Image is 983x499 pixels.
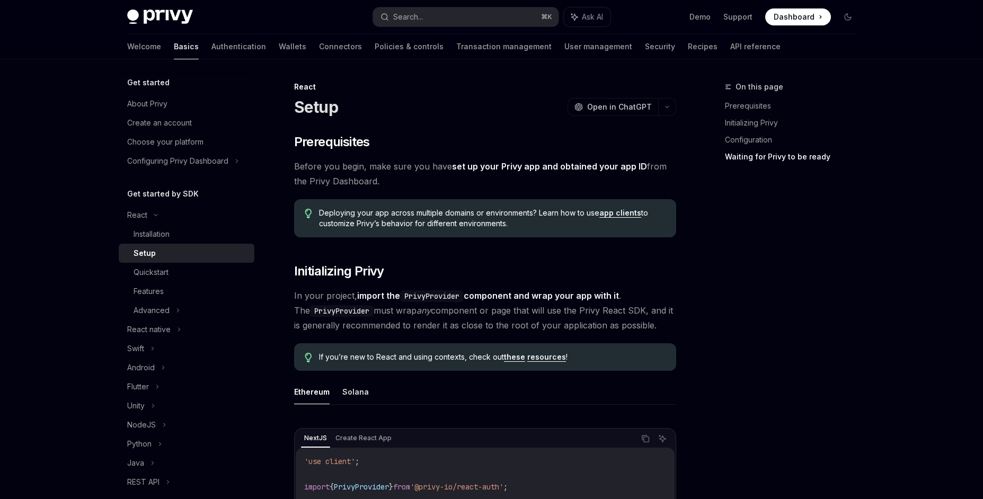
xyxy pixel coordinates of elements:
[725,114,865,131] a: Initializing Privy
[723,12,752,22] a: Support
[456,34,552,59] a: Transaction management
[689,12,711,22] a: Demo
[127,418,156,431] div: NodeJS
[211,34,266,59] a: Authentication
[127,10,193,24] img: dark logo
[304,482,330,492] span: import
[294,159,676,189] span: Before you begin, make sure you have from the Privy Dashboard.
[639,432,652,445] button: Copy the contents from the code block
[503,482,508,492] span: ;
[119,225,254,244] a: Installation
[304,457,355,466] span: 'use client'
[730,34,781,59] a: API reference
[564,7,610,26] button: Ask AI
[564,34,632,59] a: User management
[725,148,865,165] a: Waiting for Privy to be ready
[134,285,164,298] div: Features
[134,304,170,317] div: Advanced
[134,228,170,240] div: Installation
[452,161,647,172] a: set up your Privy app and obtained your app ID
[134,266,169,279] div: Quickstart
[127,117,192,129] div: Create an account
[127,438,152,450] div: Python
[127,136,203,148] div: Choose your platform
[119,132,254,152] a: Choose your platform
[765,8,831,25] a: Dashboard
[334,482,389,492] span: PrivyProvider
[127,476,160,488] div: REST API
[389,482,393,492] span: }
[355,457,359,466] span: ;
[839,8,856,25] button: Toggle dark mode
[279,34,306,59] a: Wallets
[127,209,147,221] div: React
[134,247,156,260] div: Setup
[410,482,503,492] span: '@privy-io/react-auth'
[294,97,338,117] h1: Setup
[119,263,254,282] a: Quickstart
[330,482,334,492] span: {
[119,94,254,113] a: About Privy
[332,432,395,444] div: Create React App
[568,98,658,116] button: Open in ChatGPT
[127,361,155,374] div: Android
[301,432,330,444] div: NextJS
[373,7,559,26] button: Search...⌘K
[127,399,145,412] div: Unity
[342,379,369,404] button: Solana
[127,34,161,59] a: Welcome
[599,208,641,218] a: app clients
[127,76,170,89] h5: Get started
[688,34,718,59] a: Recipes
[127,97,167,110] div: About Privy
[127,188,199,200] h5: Get started by SDK
[319,352,665,362] span: If you’re new to React and using contexts, check out !
[417,305,431,316] em: any
[294,288,676,333] span: In your project, . The must wrap component or page that will use the Privy React SDK, and it is g...
[127,323,171,336] div: React native
[127,380,149,393] div: Flutter
[393,482,410,492] span: from
[725,131,865,148] a: Configuration
[294,82,676,92] div: React
[393,11,423,23] div: Search...
[357,290,619,301] strong: import the component and wrap your app with it
[645,34,675,59] a: Security
[504,352,525,362] a: these
[582,12,603,22] span: Ask AI
[541,13,552,21] span: ⌘ K
[294,379,330,404] button: Ethereum
[294,133,370,150] span: Prerequisites
[127,342,144,355] div: Swift
[174,34,199,59] a: Basics
[294,263,384,280] span: Initializing Privy
[305,209,312,218] svg: Tip
[305,353,312,362] svg: Tip
[310,305,374,317] code: PrivyProvider
[587,102,652,112] span: Open in ChatGPT
[400,290,464,302] code: PrivyProvider
[736,81,783,93] span: On this page
[127,155,228,167] div: Configuring Privy Dashboard
[656,432,669,445] button: Ask AI
[774,12,814,22] span: Dashboard
[119,282,254,301] a: Features
[319,208,665,229] span: Deploying your app across multiple domains or environments? Learn how to use to customize Privy’s...
[119,113,254,132] a: Create an account
[375,34,444,59] a: Policies & controls
[119,244,254,263] a: Setup
[527,352,566,362] a: resources
[127,457,144,469] div: Java
[725,97,865,114] a: Prerequisites
[319,34,362,59] a: Connectors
